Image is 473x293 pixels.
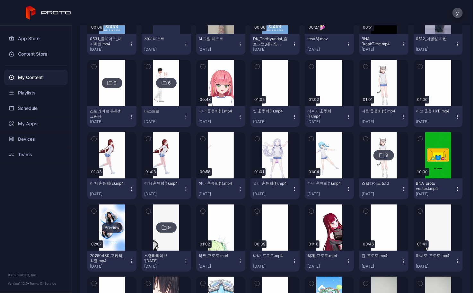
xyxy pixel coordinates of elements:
div: 유니 운동회(1).mp4 [253,181,288,186]
div: [DATE] [362,119,400,124]
div: 리코_프로토.mp4 [199,253,234,258]
div: [DATE] [144,191,183,197]
div: 나나_프로토.mp4 [253,253,288,258]
div: [DATE] [90,119,129,124]
button: 마시로_프로토.mp4[DATE] [414,251,463,271]
div: [DATE] [199,264,238,269]
button: 리제_프로토.mp4[DATE] [305,251,354,271]
div: 스렐라라이브 '25.4.27 [144,253,180,263]
div: [DATE] [199,119,238,124]
button: 0531_클레어스_대기화면.mp4[DATE] [87,34,136,55]
div: [DATE] [416,264,455,269]
div: 시부키 운동회(1).mp4 [307,109,343,119]
button: 20250430_포카리_최종.mp4[DATE] [87,251,136,271]
div: [DATE] [416,191,455,197]
button: 리코 운동회(1).mp4[DATE] [414,106,463,127]
div: 타비 운동회(1).mp4 [307,181,343,186]
div: [DATE] [307,119,346,124]
div: 히나 운동회(1).mp4 [199,181,234,186]
a: App Store [4,31,68,46]
div: [DATE] [253,119,292,124]
button: 시부키 운동회(1).mp4[DATE] [305,106,354,127]
button: DK_TheHyundai_홀로그램_대기영상.mp4[DATE] [250,34,300,55]
button: 스렐라라이브 '[DATE][DATE] [142,251,191,271]
div: [DATE] [253,47,292,52]
div: 9 [114,80,117,86]
div: [DATE] [416,119,455,124]
div: [DATE] [144,47,183,52]
div: 아스트로 [144,109,180,114]
div: 스텔라이브 5.10 [362,181,397,186]
div: 리제 운동회(1).mp4 [144,181,180,186]
div: 리제 운동회(2).mp4 [90,181,125,186]
div: test(3).mov [307,36,343,41]
div: [DATE] [90,264,129,269]
button: 지디 테스트[DATE] [142,34,191,55]
div: [DATE] [253,191,292,197]
div: [DATE] [199,191,238,197]
button: BNA_proto ver.test.mp4[DATE] [414,178,463,199]
button: 시로 운동회(1).mp4[DATE] [359,106,408,127]
div: [DATE] [362,264,400,269]
a: Playlists [4,85,68,101]
button: 나나 운동회(1).mp4[DATE] [196,106,245,127]
a: My Content [4,70,68,85]
div: [DATE] [144,264,183,269]
div: [DATE] [307,47,346,52]
a: My Apps [4,116,68,131]
div: [DATE] [253,264,292,269]
div: Preview [102,222,122,233]
div: AI 그림 테스트 [199,36,234,41]
div: BNA BreakTime.mp4 [362,36,397,47]
div: [DATE] [307,191,346,197]
div: 0512_마뗑킴 가편 [416,36,451,41]
button: 타비 운동회(1).mp4[DATE] [305,178,354,199]
div: Content Store [4,46,68,62]
button: 린 운동회(1).mp4[DATE] [250,106,300,127]
div: [DATE] [90,47,129,52]
div: 린 운동회(1).mp4 [253,109,288,114]
button: 리제 운동회(1).mp4[DATE] [142,178,191,199]
button: test(3).mov[DATE] [305,34,354,55]
a: Teams [4,147,68,162]
div: 리제_프로토.mp4 [307,253,343,258]
div: 6 [168,80,171,86]
div: © 2025 PROTO, Inc. [8,272,64,278]
button: 린_프로토.mp4[DATE] [359,251,408,271]
div: [DATE] [144,119,183,124]
div: 시로 운동회(1).mp4 [362,109,397,114]
div: 20250430_포카리_최종.mp4 [90,253,125,263]
a: Schedule [4,101,68,116]
div: 9 [168,225,171,230]
div: 리코 운동회(1).mp4 [416,109,451,114]
button: 나나_프로토.mp4[DATE] [250,251,300,271]
div: [DATE] [362,47,400,52]
div: [DATE] [362,191,400,197]
button: y [452,8,463,18]
span: Version 1.12.0 • [8,281,30,285]
div: [DATE] [416,47,455,52]
a: Devices [4,131,68,147]
button: BNA BreakTime.mp4[DATE] [359,34,408,55]
div: 나나 운동회(1).mp4 [199,109,234,114]
button: 리제 운동회(2).mp4[DATE] [87,178,136,199]
a: Terms Of Service [30,281,56,285]
button: 0512_마뗑킴 가편[DATE] [414,34,463,55]
button: 스텔라이브 운동회 그림자[DATE] [87,106,136,127]
button: 스텔라이브 5.10[DATE] [359,178,408,199]
button: 리코_프로토.mp4[DATE] [196,251,245,271]
div: BNA_proto ver.test.mp4 [416,181,451,191]
button: AI 그림 테스트[DATE] [196,34,245,55]
div: DK_TheHyundai_홀로그램_대기영상.mp4 [253,36,288,47]
div: [DATE] [307,264,346,269]
div: 9 [386,152,389,158]
div: 0531_클레어스_대기화면.mp4 [90,36,125,47]
div: 지디 테스트 [144,36,180,41]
